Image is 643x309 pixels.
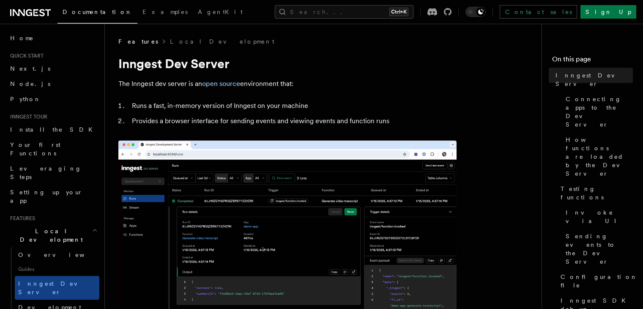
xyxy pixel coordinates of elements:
span: Features [7,215,35,222]
span: Sending events to the Dev Server [566,232,633,266]
span: Quick start [7,52,44,59]
a: Contact sales [500,5,577,19]
a: AgentKit [193,3,248,23]
span: Python [10,96,41,102]
kbd: Ctrl+K [389,8,408,16]
a: Connecting apps to the Dev Server [562,91,633,132]
a: Install the SDK [7,122,99,137]
li: Provides a browser interface for sending events and viewing events and function runs [129,115,457,127]
button: Search...Ctrl+K [275,5,413,19]
span: Leveraging Steps [10,165,82,180]
span: Inngest Dev Server [18,280,90,295]
span: Examples [142,8,188,15]
a: Setting up your app [7,185,99,208]
span: Configuration file [561,273,638,290]
span: Inngest Dev Server [555,71,633,88]
span: Home [10,34,34,42]
span: Inngest tour [7,113,47,120]
span: Overview [18,251,105,258]
span: Setting up your app [10,189,83,204]
h4: On this page [552,54,633,68]
a: Local Development [170,37,274,46]
span: Invoke via UI [566,208,633,225]
p: The Inngest dev server is an environment that: [118,78,457,90]
a: Sending events to the Dev Server [562,229,633,269]
a: Testing functions [557,181,633,205]
span: Features [118,37,158,46]
a: Home [7,30,99,46]
a: Inngest Dev Server [15,276,99,300]
button: Local Development [7,223,99,247]
span: Your first Functions [10,141,60,157]
a: Invoke via UI [562,205,633,229]
a: Node.js [7,76,99,91]
span: AgentKit [198,8,243,15]
span: Node.js [10,80,50,87]
a: Your first Functions [7,137,99,161]
h1: Inngest Dev Server [118,56,457,71]
a: How functions are loaded by the Dev Server [562,132,633,181]
a: Configuration file [557,269,633,293]
button: Toggle dark mode [465,7,486,17]
a: Examples [137,3,193,23]
span: Guides [15,262,99,276]
a: open source [202,80,240,88]
a: Overview [15,247,99,262]
span: Local Development [7,227,92,244]
span: Connecting apps to the Dev Server [566,95,633,129]
span: Install the SDK [10,126,98,133]
span: Testing functions [561,185,633,201]
a: Sign Up [580,5,636,19]
li: Runs a fast, in-memory version of Inngest on your machine [129,100,457,112]
span: Documentation [63,8,132,15]
a: Inngest Dev Server [552,68,633,91]
a: Documentation [57,3,137,24]
a: Python [7,91,99,107]
span: Next.js [10,65,50,72]
a: Next.js [7,61,99,76]
span: How functions are loaded by the Dev Server [566,135,633,178]
a: Leveraging Steps [7,161,99,185]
